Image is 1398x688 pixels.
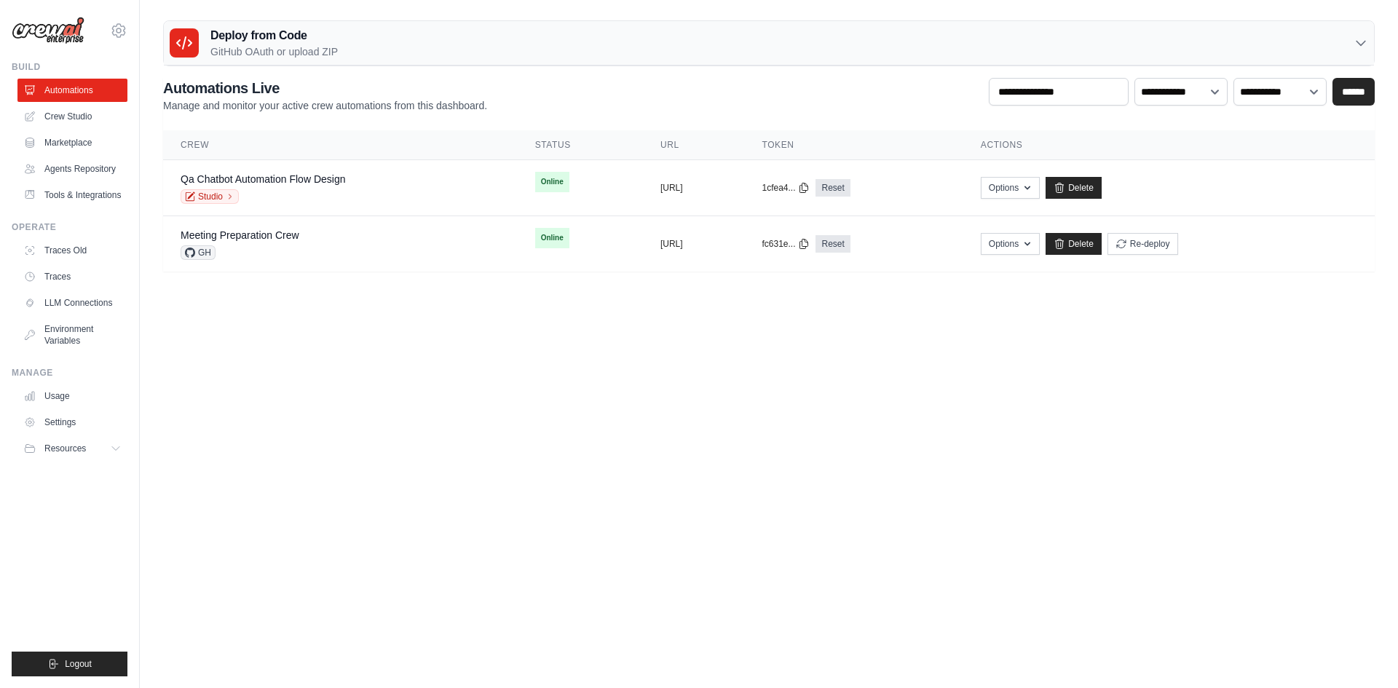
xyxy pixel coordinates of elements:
a: Studio [181,189,239,204]
h3: Deploy from Code [210,27,338,44]
a: Reset [815,235,850,253]
button: Options [981,233,1040,255]
span: Online [535,172,569,192]
div: Build [12,61,127,73]
span: Online [535,228,569,248]
th: Crew [163,130,518,160]
a: Qa Chatbot Automation Flow Design [181,173,345,185]
th: Actions [963,130,1375,160]
a: Delete [1046,233,1102,255]
span: Logout [65,658,92,670]
span: Resources [44,443,86,454]
span: GH [181,245,216,260]
button: Re-deploy [1107,233,1178,255]
a: Settings [17,411,127,434]
div: Operate [12,221,127,233]
a: Traces Old [17,239,127,262]
button: Options [981,177,1040,199]
h2: Automations Live [163,78,487,98]
a: Usage [17,384,127,408]
img: Logo [12,17,84,44]
a: Reset [815,179,850,197]
button: 1cfea4... [762,182,810,194]
button: Logout [12,652,127,676]
a: Tools & Integrations [17,183,127,207]
th: Status [518,130,643,160]
button: Resources [17,437,127,460]
a: Agents Repository [17,157,127,181]
a: Marketplace [17,131,127,154]
div: Manage [12,367,127,379]
a: LLM Connections [17,291,127,315]
p: GitHub OAuth or upload ZIP [210,44,338,59]
button: fc631e... [762,238,810,250]
a: Environment Variables [17,317,127,352]
p: Manage and monitor your active crew automations from this dashboard. [163,98,487,113]
a: Delete [1046,177,1102,199]
th: Token [744,130,963,160]
th: URL [643,130,745,160]
a: Crew Studio [17,105,127,128]
a: Automations [17,79,127,102]
a: Traces [17,265,127,288]
a: Meeting Preparation Crew [181,229,299,241]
